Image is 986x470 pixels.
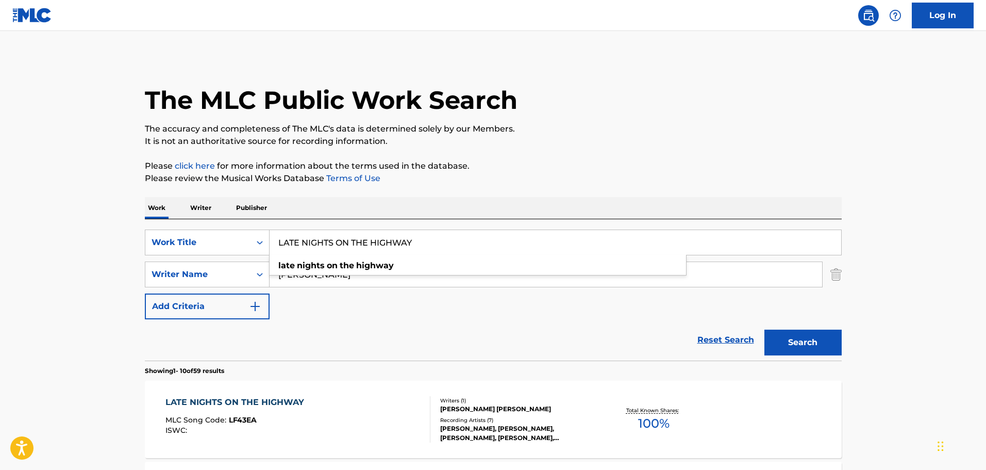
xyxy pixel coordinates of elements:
p: It is not an authoritative source for recording information. [145,135,842,148]
strong: highway [356,261,394,270]
p: Showing 1 - 10 of 59 results [145,366,224,376]
button: Search [764,330,842,355]
img: Delete Criterion [830,262,842,287]
img: search [862,9,875,22]
a: Reset Search [692,329,759,351]
strong: late [278,261,295,270]
p: Please for more information about the terms used in the database. [145,160,842,172]
div: Help [885,5,906,26]
span: ISWC : [165,426,190,435]
p: Please review the Musical Works Database [145,172,842,185]
p: Publisher [233,197,270,219]
a: Public Search [858,5,879,26]
span: MLC Song Code : [165,415,229,425]
form: Search Form [145,230,842,361]
div: [PERSON_NAME], [PERSON_NAME], [PERSON_NAME], [PERSON_NAME], [PERSON_NAME] [440,424,596,443]
img: help [889,9,901,22]
div: Writer Name [152,268,244,281]
p: Work [145,197,169,219]
strong: the [340,261,354,270]
button: Add Criteria [145,294,270,319]
div: [PERSON_NAME] [PERSON_NAME] [440,404,596,414]
div: Recording Artists ( 7 ) [440,416,596,424]
strong: nights [297,261,325,270]
a: LATE NIGHTS ON THE HIGHWAYMLC Song Code:LF43EAISWC:Writers (1)[PERSON_NAME] [PERSON_NAME]Recordin... [145,381,842,458]
img: 9d2ae6d4665cec9f34b9.svg [249,300,261,313]
span: 100 % [638,414,670,433]
a: Terms of Use [324,173,380,183]
img: MLC Logo [12,8,52,23]
iframe: Chat Widget [934,420,986,470]
p: Writer [187,197,214,219]
div: LATE NIGHTS ON THE HIGHWAY [165,396,309,409]
h1: The MLC Public Work Search [145,85,517,116]
a: Log In [912,3,974,28]
strong: on [327,261,338,270]
p: Total Known Shares: [626,407,681,414]
div: Work Title [152,236,244,249]
div: Drag [938,431,944,462]
span: LF43EA [229,415,257,425]
p: The accuracy and completeness of The MLC's data is determined solely by our Members. [145,123,842,135]
a: click here [175,161,215,171]
div: Writers ( 1 ) [440,397,596,404]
